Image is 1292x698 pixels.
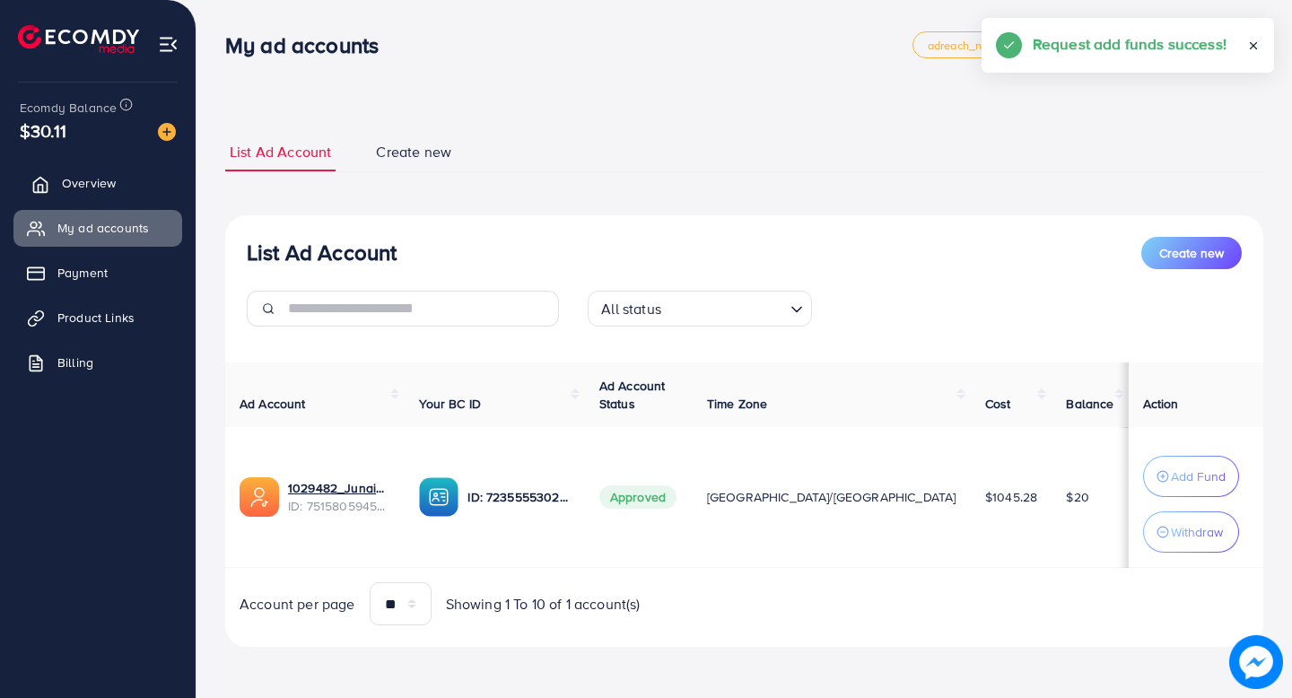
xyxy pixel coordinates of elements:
div: <span class='underline'>1029482_Junaid YT_1749909940919</span></br>7515805945222807553 [288,479,390,516]
span: Approved [599,485,677,509]
span: Time Zone [707,395,767,413]
button: Create new [1141,237,1242,269]
span: $1045.28 [985,488,1037,506]
h5: Request add funds success! [1033,32,1227,56]
a: Product Links [13,300,182,336]
span: Cost [985,395,1011,413]
div: Search for option [588,291,812,327]
img: menu [158,34,179,55]
span: List Ad Account [230,142,331,162]
span: Overview [62,174,116,192]
a: Billing [13,345,182,380]
a: 1029482_Junaid YT_1749909940919 [288,479,390,497]
span: Create new [376,142,451,162]
span: $20 [1066,488,1088,506]
span: $30.11 [20,118,66,144]
button: Add Fund [1143,456,1239,497]
span: Your BC ID [419,395,481,413]
span: Ad Account [240,395,306,413]
a: Overview [13,165,182,201]
span: Create new [1159,244,1224,262]
span: ID: 7515805945222807553 [288,497,390,515]
h3: My ad accounts [225,32,393,58]
input: Search for option [667,292,783,322]
span: Ecomdy Balance [20,99,117,117]
img: image [1229,635,1283,689]
span: Payment [57,264,108,282]
span: All status [598,296,665,322]
a: My ad accounts [13,210,182,246]
a: adreach_new_package [912,31,1063,58]
span: adreach_new_package [928,39,1048,51]
img: image [158,123,176,141]
span: Billing [57,353,93,371]
span: Balance [1066,395,1113,413]
span: My ad accounts [57,219,149,237]
span: Showing 1 To 10 of 1 account(s) [446,594,641,615]
span: Action [1143,395,1179,413]
h3: List Ad Account [247,240,397,266]
p: Add Fund [1171,466,1226,487]
img: ic-ba-acc.ded83a64.svg [419,477,458,517]
span: Product Links [57,309,135,327]
a: Payment [13,255,182,291]
img: logo [18,25,139,53]
span: Ad Account Status [599,377,666,413]
span: Account per page [240,594,355,615]
p: ID: 7235555302098108417 [467,486,570,508]
img: ic-ads-acc.e4c84228.svg [240,477,279,517]
button: Withdraw [1143,511,1239,553]
span: [GEOGRAPHIC_DATA]/[GEOGRAPHIC_DATA] [707,488,956,506]
p: Withdraw [1171,521,1223,543]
